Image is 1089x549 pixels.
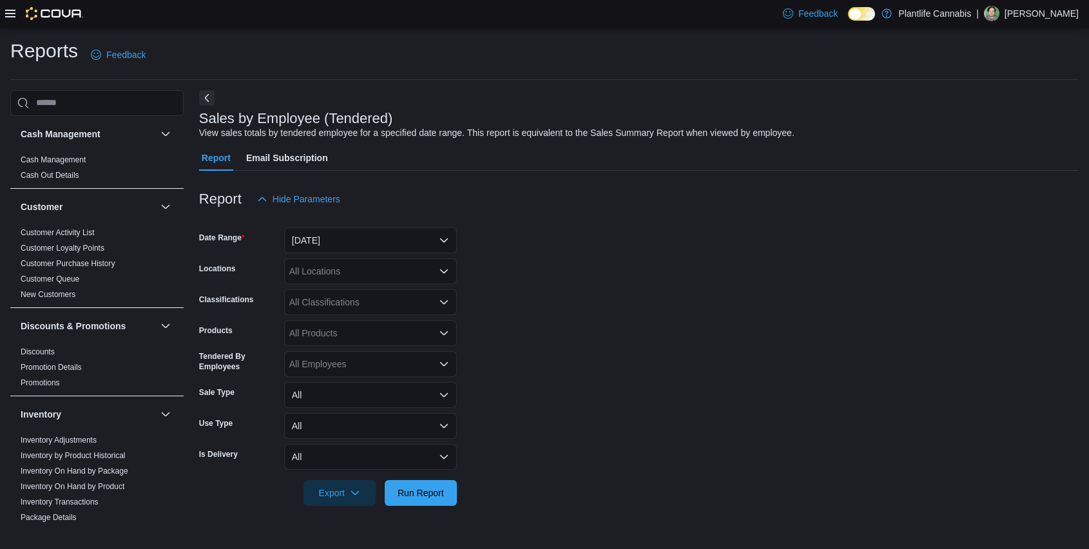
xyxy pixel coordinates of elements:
label: Is Delivery [199,449,238,459]
a: Inventory On Hand by Product [21,482,124,491]
label: Sale Type [199,387,235,398]
span: New Customers [21,289,75,300]
button: Inventory [21,408,155,421]
a: Inventory Adjustments [21,436,97,445]
a: Discounts [21,347,55,356]
label: Use Type [199,418,233,429]
a: Feedback [86,42,151,68]
button: Open list of options [439,328,449,338]
span: Promotions [21,378,60,388]
button: Open list of options [439,266,449,276]
input: Dark Mode [848,7,875,21]
span: Inventory Transactions [21,497,99,507]
span: Run Report [398,486,444,499]
button: Open list of options [439,359,449,369]
button: All [284,413,457,439]
label: Classifications [199,294,254,305]
button: Customer [158,199,173,215]
button: Export [304,480,376,506]
span: Customer Queue [21,274,79,284]
button: Inventory [158,407,173,422]
label: Locations [199,264,236,274]
button: Hide Parameters [252,186,345,212]
button: Run Report [385,480,457,506]
span: Export [311,480,368,506]
a: Cash Management [21,155,86,164]
span: Customer Loyalty Points [21,243,104,253]
button: [DATE] [284,227,457,253]
label: Products [199,325,233,336]
a: Promotions [21,378,60,387]
span: Email Subscription [246,145,328,171]
button: All [284,382,457,408]
h3: Sales by Employee (Tendered) [199,111,393,126]
span: Inventory On Hand by Product [21,481,124,492]
span: Inventory Adjustments [21,435,97,445]
span: Cash Management [21,155,86,165]
div: Customer [10,225,184,307]
label: Date Range [199,233,245,243]
label: Tendered By Employees [199,351,279,372]
p: | [976,6,979,21]
a: Inventory On Hand by Package [21,467,128,476]
span: Cash Out Details [21,170,79,180]
span: Feedback [106,48,146,61]
a: Inventory Transactions [21,497,99,506]
span: Report [202,145,231,171]
span: Feedback [798,7,838,20]
h3: Report [199,191,242,207]
span: Customer Purchase History [21,258,115,269]
button: Customer [21,200,155,213]
span: Package Details [21,512,77,523]
p: [PERSON_NAME] [1005,6,1079,21]
a: Package Details [21,513,77,522]
button: Cash Management [158,126,173,142]
span: Inventory On Hand by Package [21,466,128,476]
span: Customer Activity List [21,227,95,238]
h3: Customer [21,200,63,213]
div: Cash Management [10,152,184,188]
span: Hide Parameters [273,193,340,206]
h3: Inventory [21,408,61,421]
a: Customer Loyalty Points [21,244,104,253]
a: Inventory by Product Historical [21,451,126,460]
a: Cash Out Details [21,171,79,180]
div: Discounts & Promotions [10,344,184,396]
img: Cova [26,7,83,20]
span: Inventory by Product Historical [21,450,126,461]
button: Next [199,90,215,106]
div: View sales totals by tendered employee for a specified date range. This report is equivalent to t... [199,126,795,140]
button: Discounts & Promotions [21,320,155,332]
h1: Reports [10,38,78,64]
a: Promotion Details [21,363,82,372]
a: Customer Activity List [21,228,95,237]
a: Customer Purchase History [21,259,115,268]
span: Discounts [21,347,55,357]
a: Customer Queue [21,274,79,284]
button: Discounts & Promotions [158,318,173,334]
button: All [284,444,457,470]
h3: Cash Management [21,128,101,140]
button: Open list of options [439,297,449,307]
a: New Customers [21,290,75,299]
span: Promotion Details [21,362,82,372]
div: Rian Lamontagne [984,6,999,21]
button: Cash Management [21,128,155,140]
a: Feedback [778,1,843,26]
h3: Discounts & Promotions [21,320,126,332]
p: Plantlife Cannabis [898,6,971,21]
